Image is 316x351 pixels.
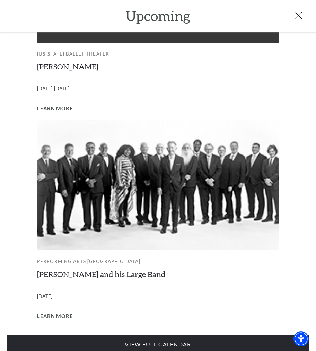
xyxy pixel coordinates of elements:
a: Learn More Lyle Lovett and his Large Band [37,312,73,321]
div: Accessibility Menu [293,331,309,346]
span: Learn More [37,312,73,321]
p: [US_STATE] Ballet Theater [37,47,279,61]
span: Learn More [37,105,73,113]
p: Performing Arts [GEOGRAPHIC_DATA] [37,254,279,269]
a: [PERSON_NAME] [37,62,98,71]
a: [PERSON_NAME] and his Large Band [37,269,165,279]
img: Performing Arts Fort Worth [37,120,279,250]
p: [DATE]-[DATE] [37,81,279,97]
a: Learn More Peter Pan [37,105,73,113]
p: [DATE] [37,288,279,304]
